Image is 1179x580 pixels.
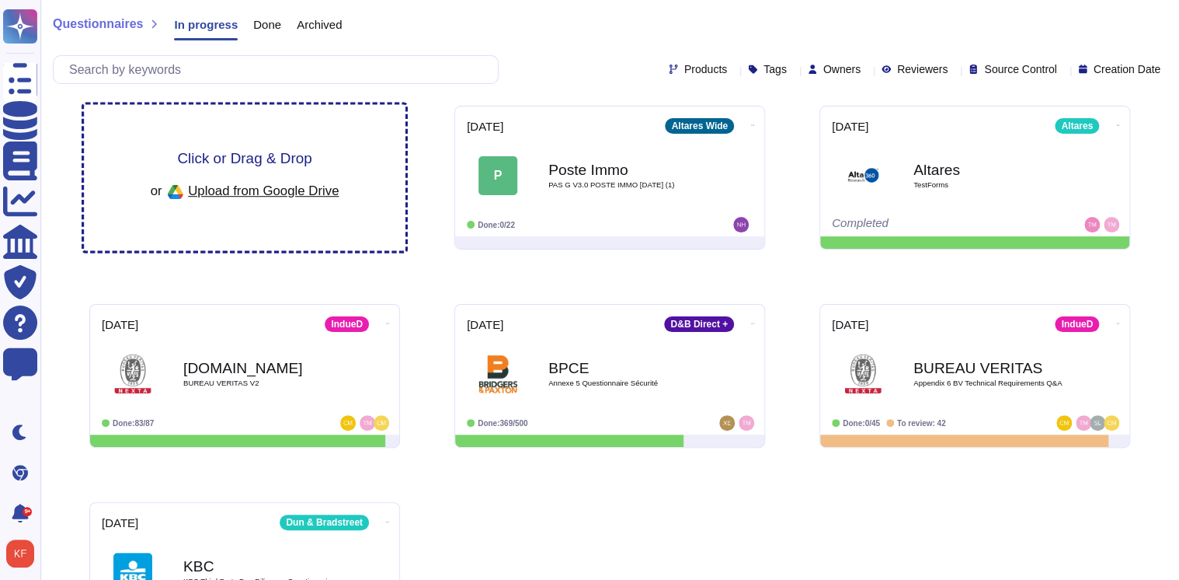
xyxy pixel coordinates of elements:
span: Tags [763,64,787,75]
img: user [340,415,356,431]
span: [DATE] [102,517,138,529]
img: google drive [162,179,189,205]
img: user [1104,217,1119,232]
span: Done: 0/22 [478,221,515,229]
span: Done: 0/45 [843,419,880,428]
img: Logo [113,355,152,393]
span: Archived [297,19,342,30]
img: user [360,415,375,431]
div: IndueD [1055,316,1099,332]
div: 9+ [23,507,32,516]
span: [DATE] [832,319,868,330]
img: user [733,217,749,232]
img: user [1090,415,1105,431]
span: In progress [174,19,238,30]
img: user [1056,415,1072,431]
span: Annexe 5 Questionnaire Sécurité [548,379,704,387]
img: user [1084,217,1100,232]
b: Poste Immo [548,162,704,177]
span: Upload from Google Drive [188,183,339,197]
span: Source Control [984,64,1056,75]
img: user [719,415,735,431]
span: Done: 83/87 [113,419,154,428]
div: IndueD [325,316,369,332]
span: To review: 42 [897,419,946,428]
div: Altares Wide [665,118,734,134]
span: Appendix 6 BV Technical Requirements Q&A [913,379,1069,387]
span: [DATE] [467,121,503,132]
span: PAS G V3.0 POSTE IMMO [DATE] (1) [548,181,704,189]
span: [DATE] [467,319,503,330]
img: user [374,415,389,431]
img: user [1076,415,1091,431]
img: user [6,540,34,568]
img: user [1104,415,1119,431]
span: [DATE] [832,121,868,132]
img: user [739,415,754,431]
div: Dun & Bradstreet [280,515,369,530]
div: D&B Direct + [664,316,734,332]
img: Logo [478,355,517,393]
b: BUREAU VERITAS [913,361,1069,376]
img: Logo [843,156,882,195]
span: BUREAU VERITAS V2 [183,379,339,387]
span: [DATE] [102,319,138,330]
span: Reviewers [897,64,948,75]
button: user [3,536,45,571]
div: or [151,179,339,205]
div: Completed [832,217,1022,232]
img: Logo [843,355,882,393]
span: Questionnaires [53,18,143,30]
div: Altares [1055,118,1099,134]
input: Search by keywords [61,56,498,83]
span: Products [684,64,727,75]
span: Click or Drag & Drop [177,151,311,166]
div: P [478,156,517,195]
span: TestForms [913,181,1069,189]
span: Owners [823,64,861,75]
span: Creation Date [1094,64,1160,75]
span: Done [253,19,281,30]
b: BPCE [548,361,704,376]
b: Altares [913,162,1069,177]
span: Done: 369/500 [478,419,528,428]
b: [DOMAIN_NAME] [183,361,339,376]
b: KBC [183,559,339,574]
